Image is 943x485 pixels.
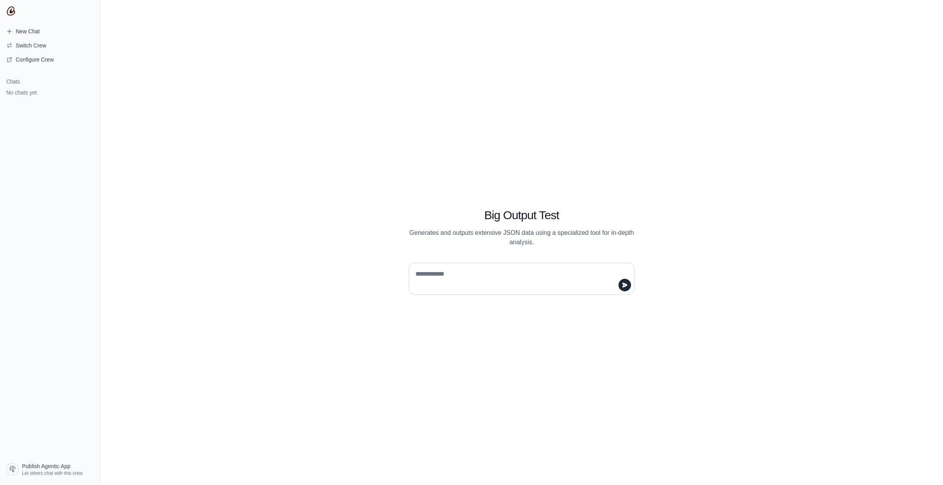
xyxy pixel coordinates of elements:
span: Switch Crew [16,42,46,49]
a: Publish Agentic App Let others chat with this crew [3,460,97,479]
span: New Chat [16,27,40,35]
a: New Chat [3,25,97,38]
h1: Big Output Test [409,208,635,222]
img: CrewAI Logo [6,6,16,16]
span: Let others chat with this crew [22,470,83,476]
button: Switch Crew [3,39,97,52]
span: Configure Crew [16,56,54,64]
span: Publish Agentic App [22,462,71,470]
p: Generates and outputs extensive JSON data using a specialized tool for in-depth analysis. [409,228,635,247]
a: Configure Crew [3,53,97,66]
